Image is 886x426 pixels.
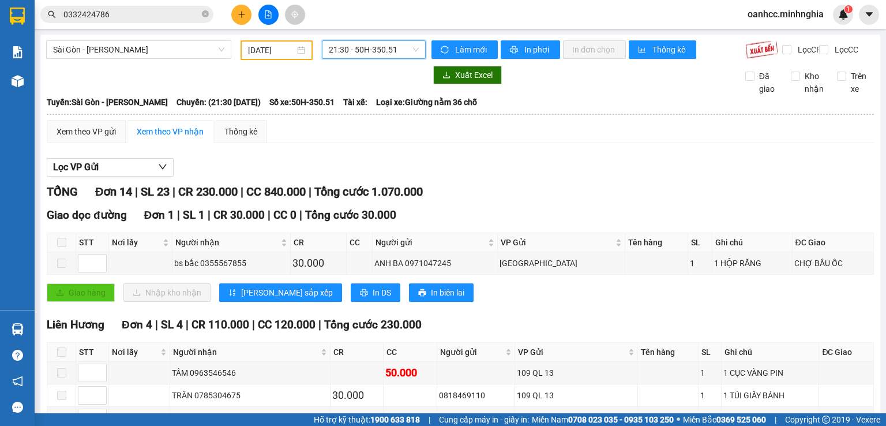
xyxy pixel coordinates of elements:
[47,185,78,199] span: TỔNG
[677,417,680,422] span: ⚪️
[385,365,435,381] div: 50.000
[638,46,648,55] span: bar-chart
[318,318,321,331] span: |
[714,257,790,270] div: 1 HỘP RĂNG
[722,343,819,362] th: Ghi chú
[409,283,474,302] button: printerIn biên lai
[688,233,712,252] th: SL
[155,318,158,331] span: |
[455,43,489,56] span: Làm mới
[192,318,249,331] span: CR 110.000
[172,185,175,199] span: |
[273,208,296,222] span: CC 0
[700,412,719,424] div: 1
[53,41,224,58] span: Sài Gòn - Phan Rí
[331,343,384,362] th: CR
[123,283,211,302] button: downloadNhập kho nhận
[314,185,423,199] span: Tổng cước 1.070.000
[844,5,853,13] sup: 1
[515,362,638,384] td: 109 QL 13
[775,413,776,426] span: |
[219,283,342,302] button: sort-ascending[PERSON_NAME] sắp xếp
[700,367,719,379] div: 1
[158,162,167,171] span: down
[63,8,200,21] input: Tìm tên, số ĐT hoặc mã đơn
[517,367,636,379] div: 109 QL 13
[455,69,493,81] span: Xuất Excel
[830,43,860,56] span: Lọc CC
[47,208,127,222] span: Giao dọc đường
[241,286,333,299] span: [PERSON_NAME] sắp xếp
[347,233,373,252] th: CC
[248,44,294,57] input: 11/10/2025
[47,98,168,107] b: Tuyến: Sài Gòn - [PERSON_NAME]
[699,343,722,362] th: SL
[238,10,246,18] span: plus
[738,7,833,21] span: oanhcc.minhnghia
[112,236,160,249] span: Nơi lấy
[563,40,626,59] button: In đơn chọn
[309,185,311,199] span: |
[418,289,426,298] span: printer
[285,5,305,25] button: aim
[793,43,823,56] span: Lọc CR
[269,96,335,109] span: Số xe: 50H-350.51
[510,46,520,55] span: printer
[431,40,498,59] button: syncLàm mới
[231,5,251,25] button: plus
[351,283,400,302] button: printerIn DS
[292,255,344,271] div: 30.000
[47,158,174,177] button: Lọc VP Gửi
[442,71,450,80] span: download
[625,233,688,252] th: Tên hàng
[224,125,257,138] div: Thống kê
[683,413,766,426] span: Miền Bắc
[332,387,382,403] div: 30.000
[638,343,699,362] th: Tên hàng
[723,367,817,379] div: 1 CỤC VÀNG PIN
[822,416,830,424] span: copyright
[291,10,299,18] span: aim
[498,252,625,275] td: Sài Gòn
[440,346,503,358] span: Người gửi
[177,96,261,109] span: Chuyến: (21:30 [DATE])
[343,96,367,109] span: Tài xế:
[517,389,636,402] div: 109 QL 13
[172,389,328,402] div: TRÂN 0785304675
[137,125,204,138] div: Xem theo VP nhận
[314,413,420,426] span: Hỗ trợ kỹ thuật:
[178,185,238,199] span: CR 230.000
[12,376,23,387] span: notification
[12,75,24,87] img: warehouse-icon
[360,289,368,298] span: printer
[12,350,23,361] span: question-circle
[433,66,502,84] button: downloadXuất Excel
[183,208,205,222] span: SL 1
[12,46,24,58] img: solution-icon
[532,413,674,426] span: Miền Nam
[258,318,316,331] span: CC 120.000
[429,413,430,426] span: |
[122,318,152,331] span: Đơn 4
[793,252,874,275] td: CHỢ BẦU ỐC
[186,318,189,331] span: |
[754,70,783,95] span: Đã giao
[501,236,613,249] span: VP Gửi
[431,286,464,299] span: In biên lai
[324,318,422,331] span: Tổng cước 230.000
[47,318,104,331] span: Liên Hương
[202,10,209,17] span: close-circle
[864,9,874,20] span: caret-down
[252,318,255,331] span: |
[384,343,437,362] th: CC
[700,389,719,402] div: 1
[208,208,211,222] span: |
[161,318,183,331] span: SL 4
[441,46,450,55] span: sync
[838,9,849,20] img: icon-new-feature
[264,10,272,18] span: file-add
[202,9,209,20] span: close-circle
[12,323,24,335] img: warehouse-icon
[48,10,56,18] span: search
[373,286,391,299] span: In DS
